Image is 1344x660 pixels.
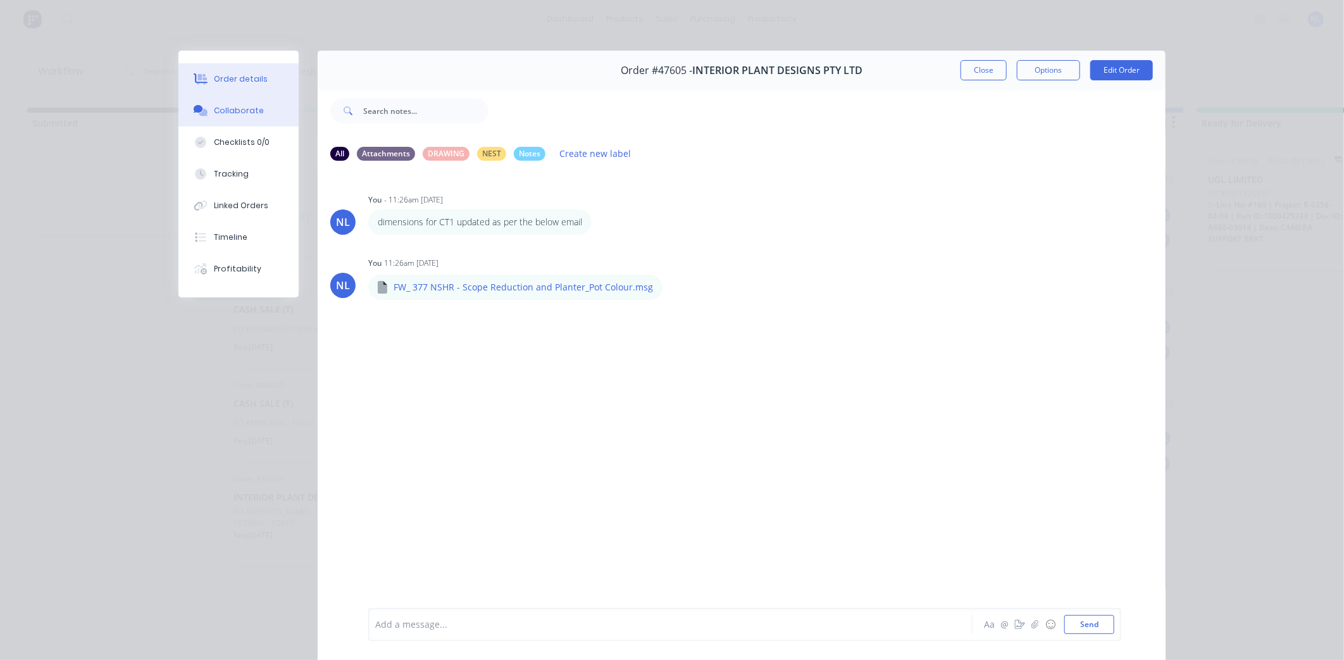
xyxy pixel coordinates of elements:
div: You [368,258,382,269]
span: INTERIOR PLANT DESIGNS PTY LTD [692,65,862,77]
button: Create new label [553,145,638,162]
button: Tracking [178,158,299,190]
div: Notes [514,147,545,161]
div: Profitability [214,263,261,275]
div: NL [336,215,350,230]
p: FW_ 377 NSHR - Scope Reduction and Planter_Pot Colour.msg [394,281,653,294]
button: Edit Order [1090,60,1153,80]
button: Checklists 0/0 [178,127,299,158]
div: Order details [214,73,268,85]
input: Search notes... [363,98,488,123]
button: Profitability [178,253,299,285]
div: Timeline [214,232,247,243]
button: Order details [178,63,299,95]
button: Options [1017,60,1080,80]
p: dimensions for CT1 updated as per the below email [378,216,582,228]
div: - 11:26am [DATE] [384,194,443,206]
div: NEST [477,147,506,161]
div: 11:26am [DATE] [384,258,439,269]
button: Aa [982,617,997,632]
div: Linked Orders [214,200,268,211]
button: ☺ [1043,617,1058,632]
div: Attachments [357,147,415,161]
button: @ [997,617,1012,632]
button: Timeline [178,221,299,253]
div: All [330,147,349,161]
button: Linked Orders [178,190,299,221]
div: DRAWING [423,147,470,161]
button: Collaborate [178,95,299,127]
div: Checklists 0/0 [214,137,270,148]
div: You [368,194,382,206]
button: Send [1064,615,1114,634]
div: Tracking [214,168,249,180]
button: Close [961,60,1007,80]
span: Order #47605 - [621,65,692,77]
div: Collaborate [214,105,264,116]
div: NL [336,278,350,293]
